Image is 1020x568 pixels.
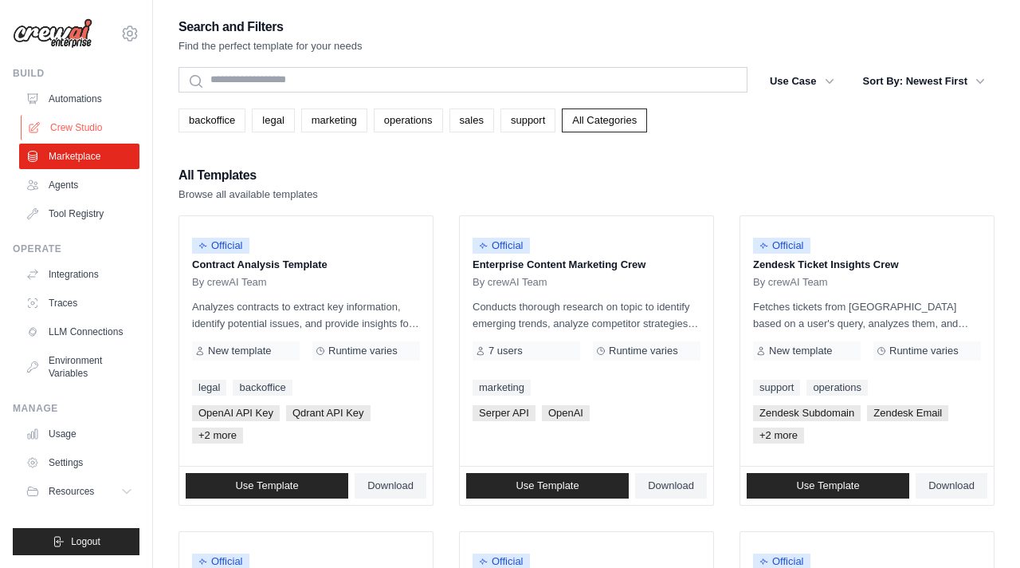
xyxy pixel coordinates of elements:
[208,345,271,357] span: New template
[753,238,810,254] span: Official
[747,473,909,499] a: Use Template
[473,298,700,332] p: Conducts thorough research on topic to identify emerging trends, analyze competitor strategies, a...
[806,380,868,396] a: operations
[19,450,139,475] a: Settings
[466,473,629,499] a: Use Template
[488,345,523,357] span: 7 users
[286,405,371,421] span: Qdrant API Key
[916,473,987,499] a: Download
[648,479,694,492] span: Download
[19,144,139,169] a: Marketplace
[13,18,92,49] img: Logo
[562,108,647,132] a: All Categories
[21,115,141,140] a: Crew Studio
[19,290,139,316] a: Traces
[19,86,139,112] a: Automations
[178,16,363,38] h2: Search and Filters
[867,405,948,421] span: Zendesk Email
[449,108,494,132] a: sales
[769,345,832,357] span: New template
[753,298,981,332] p: Fetches tickets from [GEOGRAPHIC_DATA] based on a user's query, analyzes them, and generates a su...
[178,164,318,187] h2: All Templates
[753,257,981,273] p: Zendesk Ticket Insights Crew
[13,243,139,255] div: Operate
[192,405,280,421] span: OpenAI API Key
[473,238,530,254] span: Official
[609,345,678,357] span: Runtime varies
[796,479,859,492] span: Use Template
[853,67,994,96] button: Sort By: Newest First
[233,380,292,396] a: backoffice
[328,345,398,357] span: Runtime varies
[19,421,139,447] a: Usage
[13,528,139,555] button: Logout
[753,428,804,444] span: +2 more
[178,187,318,203] p: Browse all available templates
[19,319,139,345] a: LLM Connections
[473,276,547,289] span: By crewAI Team
[13,402,139,415] div: Manage
[753,405,861,421] span: Zendesk Subdomain
[19,172,139,198] a: Agents
[13,67,139,80] div: Build
[49,485,94,498] span: Resources
[635,473,707,499] a: Download
[192,380,226,396] a: legal
[516,479,579,492] span: Use Template
[19,348,139,386] a: Environment Variables
[473,405,535,421] span: Serper API
[374,108,443,132] a: operations
[753,380,800,396] a: support
[192,238,249,254] span: Official
[186,473,348,499] a: Use Template
[235,479,298,492] span: Use Template
[192,257,420,273] p: Contract Analysis Template
[178,108,245,132] a: backoffice
[355,473,426,499] a: Download
[71,535,100,548] span: Logout
[542,405,590,421] span: OpenAI
[367,479,414,492] span: Download
[19,201,139,227] a: Tool Registry
[928,479,975,492] span: Download
[192,298,420,332] p: Analyzes contracts to extract key information, identify potential issues, and provide insights fo...
[500,108,555,132] a: support
[192,276,267,289] span: By crewAI Team
[192,428,243,444] span: +2 more
[473,380,531,396] a: marketing
[753,276,828,289] span: By crewAI Team
[178,38,363,54] p: Find the perfect template for your needs
[473,257,700,273] p: Enterprise Content Marketing Crew
[760,67,844,96] button: Use Case
[19,262,139,287] a: Integrations
[252,108,294,132] a: legal
[301,108,367,132] a: marketing
[19,479,139,504] button: Resources
[889,345,959,357] span: Runtime varies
